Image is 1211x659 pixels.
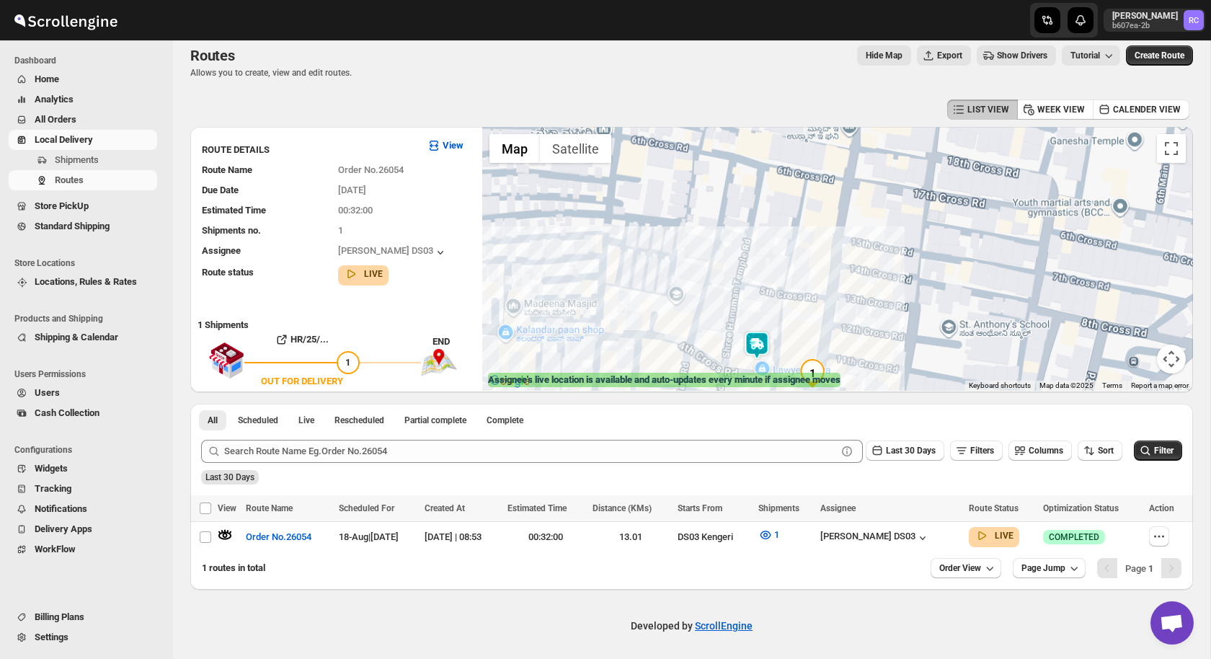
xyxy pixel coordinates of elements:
span: 1 routes in total [202,562,265,573]
span: Hide Map [866,50,902,61]
b: LIVE [364,269,383,279]
div: [DATE] | 08:53 [425,530,498,544]
b: View [443,140,463,151]
p: Allows you to create, view and edit routes. [190,67,352,79]
span: Page Jump [1021,562,1065,574]
span: Estimated Time [202,205,266,216]
span: Home [35,74,59,84]
span: Last 30 Days [205,472,254,482]
span: Users [35,387,60,398]
button: Notifications [9,499,157,519]
div: 13.01 [593,530,669,544]
button: Cash Collection [9,403,157,423]
button: HR/25/... [244,328,360,351]
span: Shipments no. [202,225,261,236]
button: Map camera controls [1157,345,1186,373]
button: All routes [199,410,226,430]
button: Show Drivers [977,45,1056,66]
a: Report a map error [1131,381,1189,389]
span: Live [298,415,314,426]
button: User menu [1104,9,1205,32]
button: Analytics [9,89,157,110]
button: Create Route [1126,45,1193,66]
a: Open chat [1150,601,1194,645]
span: Delivery Apps [35,523,92,534]
span: 1 [774,529,779,540]
button: WEEK VIEW [1017,99,1094,120]
button: Sort [1078,441,1122,461]
p: b607ea-2b [1112,22,1178,30]
span: Rescheduled [334,415,384,426]
button: Routes [9,170,157,190]
button: Columns [1008,441,1072,461]
a: Open this area in Google Maps (opens a new window) [486,372,533,391]
input: Search Route Name Eg.Order No.26054 [224,440,837,463]
button: Order View [931,558,1001,578]
b: HR/25/... [290,334,329,345]
span: Distance (KMs) [593,503,652,513]
span: Assignee [202,245,241,256]
span: LIST VIEW [967,104,1009,115]
span: Filters [970,446,994,456]
b: 1 [1148,563,1153,574]
button: WorkFlow [9,539,157,560]
span: Shipments [55,154,99,165]
span: Assignee [820,503,856,513]
span: Users Permissions [14,368,163,380]
span: Scheduled [238,415,278,426]
span: WorkFlow [35,544,76,554]
button: Locations, Rules & Rates [9,272,157,292]
span: COMPLETED [1049,531,1099,543]
span: Map data ©2025 [1039,381,1094,389]
button: [PERSON_NAME] DS03 [820,531,930,545]
button: Show street map [489,134,540,163]
span: All [208,415,218,426]
span: Partial complete [404,415,466,426]
button: Billing Plans [9,607,157,627]
span: Store PickUp [35,200,89,211]
img: Google [486,372,533,391]
button: LIVE [975,528,1013,543]
b: 1 Shipments [190,312,249,330]
span: 1 [338,225,343,236]
span: Order View [939,562,981,574]
button: Delivery Apps [9,519,157,539]
button: Users [9,383,157,403]
button: All Orders [9,110,157,130]
button: Shipments [9,150,157,170]
span: Order No.26054 [338,164,404,175]
span: Export [937,50,962,61]
button: Shipping & Calendar [9,327,157,348]
button: Order No.26054 [237,526,320,549]
span: Analytics [35,94,74,105]
span: Dashboard [14,55,163,66]
span: Route status [202,267,254,278]
button: 1 [750,523,788,547]
span: Action [1149,503,1174,513]
span: Scheduled For [339,503,394,513]
span: Show Drivers [997,50,1047,61]
a: Terms [1102,381,1122,389]
button: Filter [1134,441,1182,461]
div: END [432,335,475,349]
button: [PERSON_NAME] DS03 [338,245,448,260]
span: Estimated Time [507,503,567,513]
span: Widgets [35,463,68,474]
span: WEEK VIEW [1037,104,1085,115]
span: Settings [35,632,68,642]
span: CALENDER VIEW [1113,104,1181,115]
span: Cash Collection [35,407,99,418]
button: Page Jump [1013,558,1086,578]
button: Keyboard shortcuts [969,381,1031,391]
span: Shipping & Calendar [35,332,118,342]
nav: Pagination [1097,558,1181,578]
span: Rahul Chopra [1184,10,1204,30]
div: 1 [798,359,827,388]
button: Tutorial [1062,45,1120,66]
button: View [418,134,472,157]
span: Columns [1029,446,1063,456]
span: Created At [425,503,465,513]
span: Configurations [14,444,163,456]
span: Page [1125,563,1153,574]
